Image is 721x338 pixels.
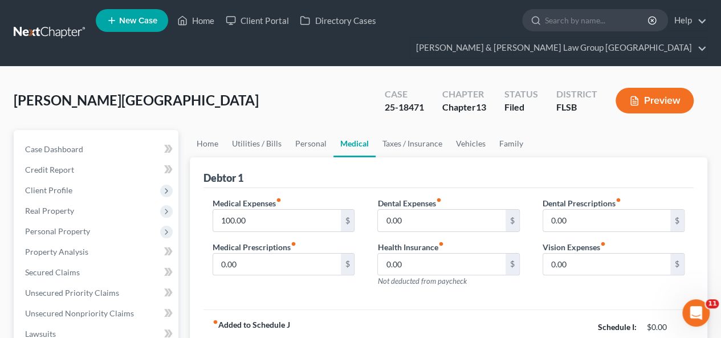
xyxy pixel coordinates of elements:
span: Personal Property [25,226,90,236]
input: -- [378,210,505,231]
div: $ [506,210,519,231]
span: Not deducted from paycheck [377,276,466,286]
input: -- [213,254,340,275]
div: $0.00 [647,321,685,333]
a: Medical [333,130,376,157]
a: Directory Cases [294,10,381,31]
i: fiber_manual_record [616,197,621,203]
div: Debtor 1 [203,171,243,185]
a: Home [190,130,225,157]
span: Unsecured Nonpriority Claims [25,308,134,318]
a: Taxes / Insurance [376,130,449,157]
a: [PERSON_NAME] & [PERSON_NAME] Law Group [GEOGRAPHIC_DATA] [410,38,707,58]
div: $ [341,254,355,275]
span: 11 [706,299,719,308]
a: Personal [288,130,333,157]
span: 13 [476,101,486,112]
a: Unsecured Priority Claims [16,283,178,303]
a: Utilities / Bills [225,130,288,157]
div: Case [385,88,424,101]
a: Family [492,130,530,157]
span: Credit Report [25,165,74,174]
input: -- [213,210,340,231]
i: fiber_manual_record [291,241,296,247]
strong: Schedule I: [598,322,637,332]
div: Chapter [442,88,486,101]
span: New Case [119,17,157,25]
div: $ [341,210,355,231]
a: Unsecured Nonpriority Claims [16,303,178,324]
span: Client Profile [25,185,72,195]
div: 25-18471 [385,101,424,114]
label: Vision Expenses [543,241,606,253]
input: -- [378,254,505,275]
i: fiber_manual_record [213,319,218,325]
label: Dental Prescriptions [543,197,621,209]
a: Vehicles [449,130,492,157]
label: Health Insurance [377,241,443,253]
span: Case Dashboard [25,144,83,154]
a: Help [669,10,707,31]
label: Medical Expenses [213,197,282,209]
div: Chapter [442,101,486,114]
i: fiber_manual_record [438,241,443,247]
span: Secured Claims [25,267,80,277]
a: Home [172,10,220,31]
i: fiber_manual_record [435,197,441,203]
div: District [556,88,597,101]
iframe: Intercom live chat [682,299,710,327]
button: Preview [616,88,694,113]
i: fiber_manual_record [276,197,282,203]
div: FLSB [556,101,597,114]
a: Property Analysis [16,242,178,262]
div: Status [504,88,538,101]
input: Search by name... [545,10,649,31]
span: Unsecured Priority Claims [25,288,119,298]
div: $ [506,254,519,275]
a: Secured Claims [16,262,178,283]
div: $ [670,210,684,231]
input: -- [543,254,670,275]
div: Filed [504,101,538,114]
a: Case Dashboard [16,139,178,160]
a: Credit Report [16,160,178,180]
div: $ [670,254,684,275]
span: Real Property [25,206,74,215]
input: -- [543,210,670,231]
a: Client Portal [220,10,294,31]
i: fiber_manual_record [600,241,606,247]
label: Medical Prescriptions [213,241,296,253]
label: Dental Expenses [377,197,441,209]
span: [PERSON_NAME][GEOGRAPHIC_DATA] [14,92,259,108]
span: Property Analysis [25,247,88,256]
